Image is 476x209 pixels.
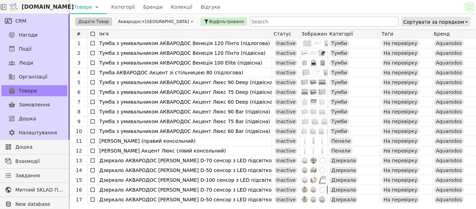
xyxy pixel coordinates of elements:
span: На перевірку [384,108,417,115]
span: Aquarodos [436,59,462,66]
span: На перевірку [384,98,417,105]
span: Відфільтровано [209,18,244,25]
span: Aquarodos [436,137,462,144]
span: Митний SKLAD Плитка, сантехніка, меблі до ванни [15,186,64,194]
span: Категорії [329,31,353,37]
span: Статус [274,31,291,37]
span: Inactive [276,137,296,144]
span: Aquarodos [436,89,462,96]
div: Тумба з умивальником АКВАРОДОС Венеція 120 Пінто (підвісна) [99,48,270,58]
span: Inactive [276,108,296,115]
span: Inactive [276,128,296,135]
a: Завдання [1,170,67,181]
a: Люди [1,57,67,68]
div: 1 [71,38,87,48]
div: 7 [71,97,87,107]
span: Завдання [15,172,40,179]
span: Inactive [276,167,296,174]
span: Події [19,45,32,53]
span: Теґи [382,31,393,37]
div: [PERSON_NAME] Акцент Люкс (лівий консольний) [99,146,270,156]
span: Налаштування [19,129,57,136]
span: Тумби [331,128,347,135]
span: Aquarodos [436,79,462,86]
span: Дзеркала [331,196,356,203]
span: На перевірку [384,50,417,57]
span: Inactive [276,79,296,86]
div: Тумба з умивальником АКВАРОДОС Акцент Люкс 75 Bar (підвісна) [99,117,270,126]
span: Aquarodos [436,98,462,105]
span: Inactive [276,98,296,105]
span: Тумби [331,40,347,47]
span: Тумби [331,89,347,96]
div: Тумба з умивальником АКВАРОДОС Венеція 100 Elite (підвісна) [99,58,270,68]
input: Search [250,17,399,27]
span: Aquarodos [436,147,462,154]
span: Aquarodos [436,196,462,203]
span: На перевірку [384,186,417,193]
span: Дошка [19,115,36,122]
div: Дзеркало АКВАРОДОС [PERSON_NAME] D-100 сенсор з LED підсвіткою [99,175,270,185]
span: Inactive [276,147,296,154]
div: Тумба з умивальником АКВАРОДОС Акцент Люкс 60 Deep (підвісна) [99,97,270,107]
a: Організації [1,71,67,82]
span: Inactive [276,196,296,203]
img: 265d6d96d7e23aa92801cf2464590ab8 [464,2,475,12]
span: Дзеркала [331,157,356,164]
span: Зображення [301,31,328,37]
div: Тумба з умивальником АКВАРОДОС Акцент Люкс 75 Deep (підвісна) [99,87,270,97]
div: 4 [71,68,87,77]
div: 8 [71,107,87,117]
span: Aquarodos [436,40,462,47]
span: Inactive [276,157,296,164]
span: Тумби [331,50,347,57]
span: На перевірку [384,118,417,125]
button: Відфільтровано [200,17,247,26]
span: Пенали [331,137,351,144]
div: 16 [71,185,87,195]
span: Inactive [276,186,296,193]
div: Тумба з умивальником АКВАРОДОС Акцент Люкс 90 Bar (підвісна) [99,107,270,117]
span: Aquarodos [436,167,462,174]
span: На перевірку [384,59,417,66]
span: На перевірку [384,147,417,154]
div: Дзеркало АКВАРОДОС [PERSON_NAME] D-70 сенсор з LED підсвіткою [99,185,270,195]
span: Aquarodos [436,50,462,57]
button: Додати Товар [75,17,112,26]
div: Тумба АКВАРОДОС Акцент зі стільницею 80 (підлогова) [99,68,270,77]
div: 12 [71,146,87,156]
img: Logo [8,0,19,14]
span: Aquarodos [436,108,462,115]
span: New database [15,201,64,208]
span: Бренд [434,31,450,37]
span: Дзеркала [331,177,356,184]
span: Пенали [331,147,351,154]
span: На перевірку [384,177,417,184]
span: Aquarodos [436,69,462,76]
a: Замовлення [1,99,67,110]
div: 10 [71,126,87,136]
span: Тумби [331,59,347,66]
span: Inactive [276,50,296,57]
div: 15 [71,175,87,185]
a: Налаштування [1,127,67,138]
span: Ім'я [99,31,109,37]
span: Тумби [331,118,347,125]
span: Дзеркала [331,167,356,174]
span: На перевірку [384,89,417,96]
span: На перевірку [384,137,417,144]
span: На перевірку [384,40,417,47]
span: Тумби [331,79,347,86]
span: Inactive [276,118,296,125]
div: 6 [71,87,87,97]
span: На перевірку [384,167,417,174]
div: Сортувати за порядком [403,17,464,27]
div: 13 [71,156,87,165]
span: Inactive [276,177,296,184]
span: На перевірку [384,196,417,203]
span: Inactive [276,40,296,47]
span: Замовлення [19,101,50,109]
span: Тумби [331,98,347,105]
span: Тумби [331,69,347,76]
